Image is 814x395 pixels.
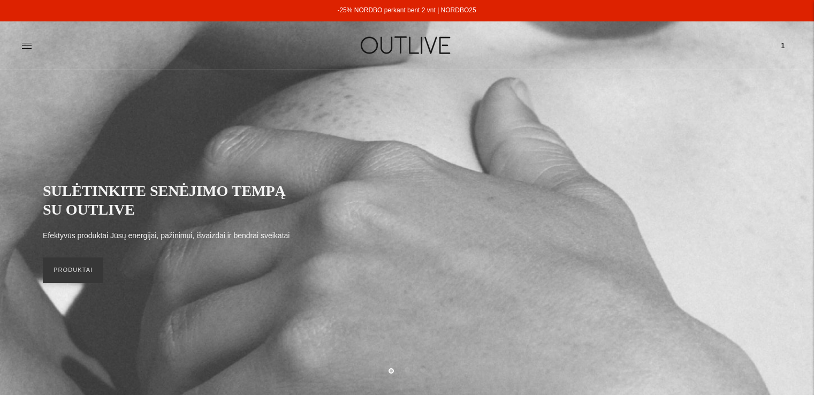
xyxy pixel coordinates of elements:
button: Move carousel to slide 3 [420,367,425,373]
span: 1 [775,38,790,53]
img: OUTLIVE [340,27,474,64]
button: Move carousel to slide 2 [405,367,410,373]
a: PRODUKTAI [43,257,103,283]
a: -25% NORDBO perkant bent 2 vnt | NORDBO25 [337,6,476,14]
button: Move carousel to slide 1 [389,368,394,374]
a: 1 [773,34,793,57]
p: Efektyvūs produktai Jūsų energijai, pažinimui, išvaizdai ir bendrai sveikatai [43,230,290,242]
h2: SULĖTINKITE SENĖJIMO TEMPĄ SU OUTLIVE [43,181,300,219]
